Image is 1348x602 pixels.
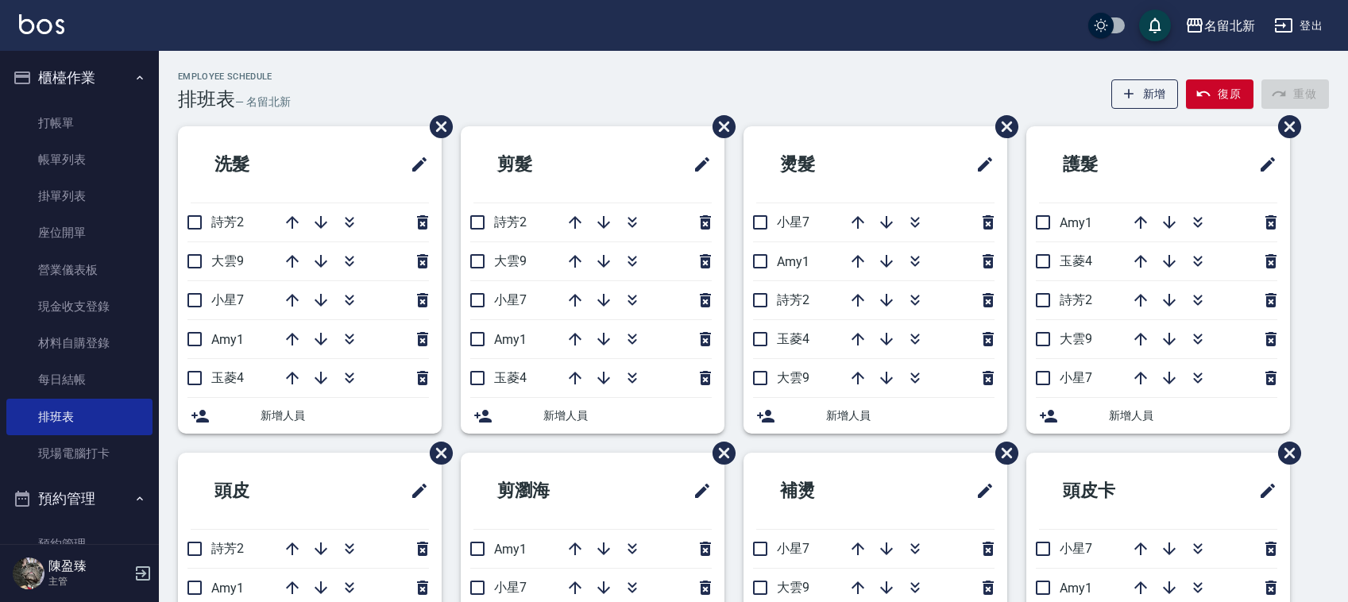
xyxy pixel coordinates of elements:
span: 詩芳2 [777,292,809,307]
span: 詩芳2 [211,214,244,230]
span: 刪除班表 [1266,103,1304,150]
h2: 頭皮卡 [1039,462,1194,519]
span: 刪除班表 [701,430,738,477]
a: 帳單列表 [6,141,153,178]
span: 刪除班表 [983,430,1021,477]
div: 名留北新 [1204,16,1255,36]
div: 新增人員 [1026,398,1290,434]
span: 詩芳2 [211,541,244,556]
span: 修改班表的標題 [1249,472,1277,510]
span: 大雲9 [777,580,809,595]
span: 修改班表的標題 [966,145,995,183]
p: 主管 [48,574,129,588]
span: 新增人員 [826,407,995,424]
span: 修改班表的標題 [400,472,429,510]
a: 材料自購登錄 [6,325,153,361]
span: 大雲9 [494,253,527,268]
a: 排班表 [6,399,153,435]
span: 新增人員 [543,407,712,424]
span: 小星7 [777,214,809,230]
span: 小星7 [211,292,244,307]
button: 登出 [1268,11,1329,41]
span: 修改班表的標題 [1249,145,1277,183]
span: Amy1 [494,332,527,347]
span: 大雲9 [211,253,244,268]
span: Amy1 [494,542,527,557]
h2: 洗髮 [191,136,337,193]
a: 現金收支登錄 [6,288,153,325]
span: Amy1 [1060,581,1092,596]
span: 詩芳2 [1060,292,1092,307]
div: 新增人員 [461,398,724,434]
a: 打帳單 [6,105,153,141]
span: 修改班表的標題 [400,145,429,183]
div: 新增人員 [178,398,442,434]
span: 詩芳2 [494,214,527,230]
h2: 護髮 [1039,136,1185,193]
span: 修改班表的標題 [966,472,995,510]
button: save [1139,10,1171,41]
h5: 陳盈臻 [48,558,129,574]
a: 營業儀表板 [6,252,153,288]
span: 大雲9 [1060,331,1092,346]
span: 小星7 [494,580,527,595]
span: 玉菱4 [1060,253,1092,268]
span: 刪除班表 [701,103,738,150]
button: 櫃檯作業 [6,57,153,98]
span: 小星7 [1060,370,1092,385]
span: 刪除班表 [983,103,1021,150]
h2: 補燙 [756,462,902,519]
h2: 頭皮 [191,462,337,519]
span: Amy1 [1060,215,1092,230]
span: 修改班表的標題 [683,145,712,183]
a: 座位開單 [6,214,153,251]
span: 刪除班表 [1266,430,1304,477]
img: Person [13,558,44,589]
span: 玉菱4 [494,370,527,385]
span: 新增人員 [261,407,429,424]
button: 預約管理 [6,478,153,519]
span: 小星7 [494,292,527,307]
div: 新增人員 [744,398,1007,434]
span: 刪除班表 [418,430,455,477]
span: Amy1 [211,332,244,347]
span: Amy1 [777,254,809,269]
h3: 排班表 [178,88,235,110]
h2: 燙髮 [756,136,902,193]
span: 修改班表的標題 [683,472,712,510]
h6: — 名留北新 [235,94,291,110]
span: 刪除班表 [418,103,455,150]
span: 玉菱4 [211,370,244,385]
button: 新增 [1111,79,1179,109]
img: Logo [19,14,64,34]
h2: 剪瀏海 [473,462,628,519]
span: Amy1 [211,581,244,596]
h2: 剪髮 [473,136,620,193]
span: 玉菱4 [777,331,809,346]
a: 掛單列表 [6,178,153,214]
a: 預約管理 [6,526,153,562]
h2: Employee Schedule [178,71,291,82]
a: 每日結帳 [6,361,153,398]
button: 復原 [1186,79,1253,109]
button: 名留北新 [1179,10,1261,42]
span: 大雲9 [777,370,809,385]
span: 小星7 [777,541,809,556]
span: 小星7 [1060,541,1092,556]
a: 現場電腦打卡 [6,435,153,472]
span: 新增人員 [1109,407,1277,424]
